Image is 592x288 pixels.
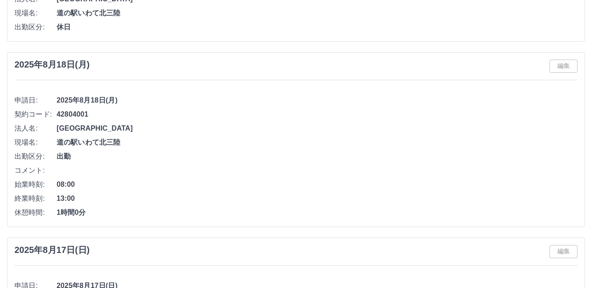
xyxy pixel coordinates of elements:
span: 1時間0分 [57,207,578,218]
span: 契約コード: [14,109,57,120]
h3: 2025年8月18日(月) [14,60,90,70]
span: 道の駅いわて北三陸 [57,137,578,148]
span: [GEOGRAPHIC_DATA] [57,123,578,134]
span: 始業時刻: [14,179,57,190]
span: 道の駅いわて北三陸 [57,8,578,18]
span: 42804001 [57,109,578,120]
span: 出勤区分: [14,151,57,162]
span: 休憩時間: [14,207,57,218]
span: 休日 [57,22,578,32]
span: 申請日: [14,95,57,106]
span: 2025年8月18日(月) [57,95,578,106]
h3: 2025年8月17日(日) [14,245,90,255]
span: 13:00 [57,193,578,204]
span: 法人名: [14,123,57,134]
span: 出勤区分: [14,22,57,32]
span: 08:00 [57,179,578,190]
span: コメント: [14,165,57,176]
span: 現場名: [14,137,57,148]
span: 終業時刻: [14,193,57,204]
span: 出勤 [57,151,578,162]
span: 現場名: [14,8,57,18]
